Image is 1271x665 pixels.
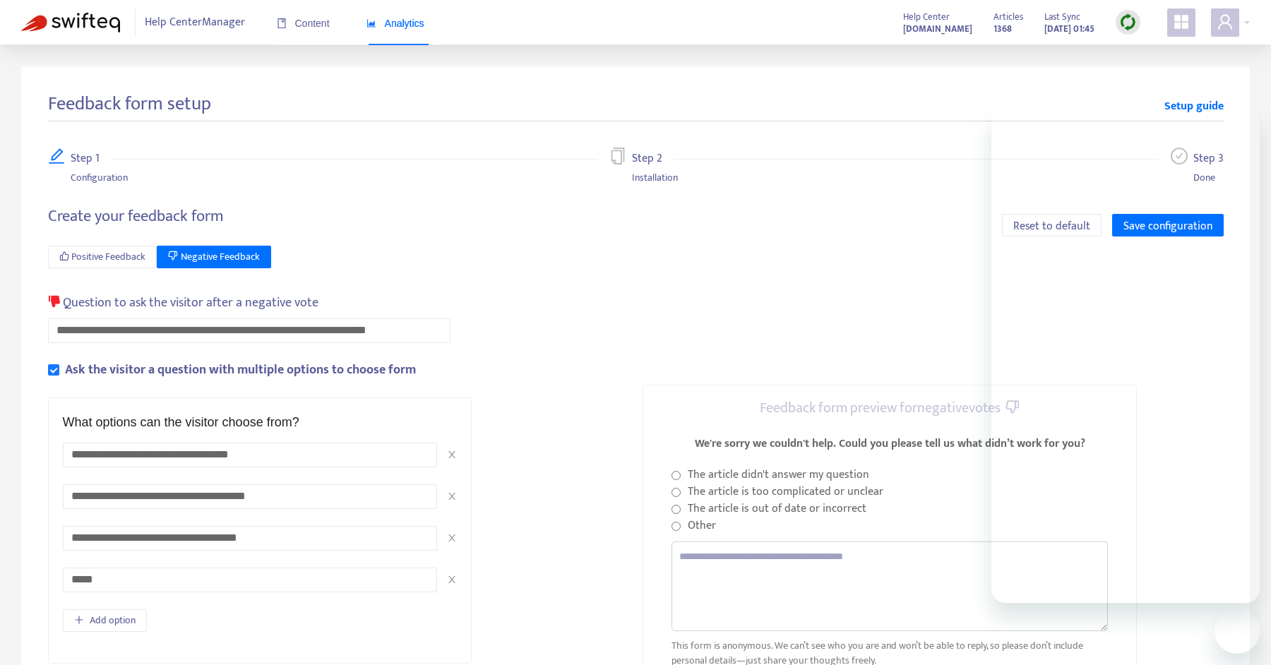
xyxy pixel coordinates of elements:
[447,575,457,585] span: close
[71,170,128,186] div: Configuration
[157,246,271,268] button: Negative Feedback
[1173,13,1190,30] span: appstore
[903,20,972,37] a: [DOMAIN_NAME]
[632,170,678,186] div: Installation
[63,609,147,632] button: Add option
[1044,9,1080,25] span: Last Sync
[1217,13,1234,30] span: user
[90,613,136,628] span: Add option
[1044,21,1094,37] strong: [DATE] 01:45
[63,412,299,432] div: What options can the visitor choose from?
[366,18,376,28] span: area-chart
[277,18,287,28] span: book
[760,400,1020,417] h4: Feedback form preview for negative votes
[993,9,1023,25] span: Articles
[21,13,120,32] img: Swifteq
[366,18,424,29] span: Analytics
[1215,609,1260,654] iframe: To enrich screen reader interactions, please activate Accessibility in Grammarly extension settings
[48,93,211,116] h3: Feedback form setup
[48,246,157,268] button: Positive Feedback
[277,18,330,29] span: Content
[71,249,145,265] span: Positive Feedback
[447,533,457,543] span: close
[688,501,866,517] label: The article is out of date or incorrect
[993,21,1012,37] strong: 1368
[447,450,457,460] span: close
[65,359,416,381] b: Ask the visitor a question with multiple options to choose form
[48,295,61,308] span: dislike
[1164,98,1224,115] a: Setup guide
[447,491,457,501] span: close
[181,249,260,265] span: Negative Feedback
[609,148,626,164] span: copy
[903,21,972,37] strong: [DOMAIN_NAME]
[688,484,883,501] label: The article is too complicated or unclear
[71,148,111,170] div: Step 1
[632,148,674,170] div: Step 2
[48,207,224,226] h4: Create your feedback form
[903,9,950,25] span: Help Center
[991,109,1260,603] iframe: To enrich screen reader interactions, please activate Accessibility in Grammarly extension settings
[48,293,319,313] div: Question to ask the visitor after a negative vote
[74,615,84,625] span: plus
[145,9,245,36] span: Help Center Manager
[688,517,716,534] label: Other
[1119,13,1137,31] img: sync.dc5367851b00ba804db3.png
[695,436,1085,453] div: We're sorry we couldn't help. Could you please tell us what didn’t work for you?
[688,467,869,484] label: The article didn't answer my question
[48,148,65,164] span: edit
